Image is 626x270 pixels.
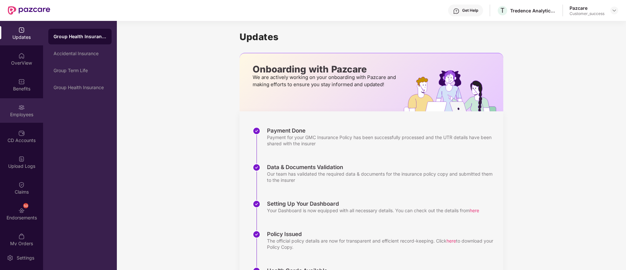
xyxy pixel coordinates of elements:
[18,130,25,136] img: svg+xml;base64,PHN2ZyBpZD0iQ0RfQWNjb3VudHMiIGRhdGEtbmFtZT0iQ0QgQWNjb3VudHMiIHhtbG5zPSJodHRwOi8vd3...
[470,208,479,213] span: here
[18,104,25,111] img: svg+xml;base64,PHN2ZyBpZD0iRW1wbG95ZWVzIiB4bWxucz0iaHR0cDovL3d3dy53My5vcmcvMjAwMC9zdmciIHdpZHRoPS...
[18,182,25,188] img: svg+xml;base64,PHN2ZyBpZD0iQ2xhaW0iIHhtbG5zPSJodHRwOi8vd3d3LnczLm9yZy8yMDAwL3N2ZyIgd2lkdGg9IjIwIi...
[54,85,106,90] div: Group Health Insurance
[446,238,456,244] span: here
[23,203,28,208] div: 50
[510,8,556,14] div: Tredence Analytics Solutions Private Limited
[267,127,497,134] div: Payment Done
[253,164,260,171] img: svg+xml;base64,PHN2ZyBpZD0iU3RlcC1Eb25lLTMyeDMyIiB4bWxucz0iaHR0cDovL3d3dy53My5vcmcvMjAwMC9zdmciIH...
[267,164,497,171] div: Data & Documents Validation
[54,33,106,40] div: Group Health Insurance
[253,127,260,135] img: svg+xml;base64,PHN2ZyBpZD0iU3RlcC1Eb25lLTMyeDMyIiB4bWxucz0iaHR0cDovL3d3dy53My5vcmcvMjAwMC9zdmciIH...
[267,238,497,250] div: The official policy details are now for transparent and efficient record-keeping. Click to downlo...
[18,233,25,240] img: svg+xml;base64,PHN2ZyBpZD0iTXlfT3JkZXJzIiBkYXRhLW5hbWU9Ik15IE9yZGVycyIgeG1sbnM9Imh0dHA6Ly93d3cudz...
[18,156,25,162] img: svg+xml;base64,PHN2ZyBpZD0iVXBsb2FkX0xvZ3MiIGRhdGEtbmFtZT0iVXBsb2FkIExvZ3MiIHhtbG5zPSJodHRwOi8vd3...
[8,6,50,15] img: New Pazcare Logo
[462,8,478,13] div: Get Help
[253,200,260,208] img: svg+xml;base64,PHN2ZyBpZD0iU3RlcC1Eb25lLTMyeDMyIiB4bWxucz0iaHR0cDovL3d3dy53My5vcmcvMjAwMC9zdmciIH...
[18,207,25,214] img: svg+xml;base64,PHN2ZyBpZD0iRW5kb3JzZW1lbnRzIiB4bWxucz0iaHR0cDovL3d3dy53My5vcmcvMjAwMC9zdmciIHdpZH...
[18,78,25,85] img: svg+xml;base64,PHN2ZyBpZD0iQmVuZWZpdHMiIHhtbG5zPSJodHRwOi8vd3d3LnczLm9yZy8yMDAwL3N2ZyIgd2lkdGg9Ij...
[7,255,13,261] img: svg+xml;base64,PHN2ZyBpZD0iU2V0dGluZy0yMHgyMCIgeG1sbnM9Imh0dHA6Ly93d3cudzMub3JnLzIwMDAvc3ZnIiB3aW...
[267,134,497,147] div: Payment for your GMC Insurance Policy has been successfully processed and the UTR details have be...
[453,8,460,14] img: svg+xml;base64,PHN2ZyBpZD0iSGVscC0zMngzMiIgeG1sbnM9Imh0dHA6Ly93d3cudzMub3JnLzIwMDAvc3ZnIiB3aWR0aD...
[253,74,398,88] p: We are actively working on your onboarding with Pazcare and making efforts to ensure you stay inf...
[54,51,106,56] div: Accidental Insurance
[240,31,503,42] h1: Updates
[267,171,497,183] div: Our team has validated the required data & documents for the insurance policy copy and submitted ...
[267,207,479,214] div: Your Dashboard is now equipped with all necessary details. You can check out the details from
[404,70,503,111] img: hrOnboarding
[570,11,604,16] div: Customer_success
[612,8,617,13] img: svg+xml;base64,PHN2ZyBpZD0iRHJvcGRvd24tMzJ4MzIiIHhtbG5zPSJodHRwOi8vd3d3LnczLm9yZy8yMDAwL3N2ZyIgd2...
[54,68,106,73] div: Group Term Life
[267,200,479,207] div: Setting Up Your Dashboard
[15,255,36,261] div: Settings
[253,230,260,238] img: svg+xml;base64,PHN2ZyBpZD0iU3RlcC1Eb25lLTMyeDMyIiB4bWxucz0iaHR0cDovL3d3dy53My5vcmcvMjAwMC9zdmciIH...
[18,27,25,33] img: svg+xml;base64,PHN2ZyBpZD0iVXBkYXRlZCIgeG1sbnM9Imh0dHA6Ly93d3cudzMub3JnLzIwMDAvc3ZnIiB3aWR0aD0iMj...
[267,230,497,238] div: Policy Issued
[570,5,604,11] div: Pazcare
[18,53,25,59] img: svg+xml;base64,PHN2ZyBpZD0iSG9tZSIgeG1sbnM9Imh0dHA6Ly93d3cudzMub3JnLzIwMDAvc3ZnIiB3aWR0aD0iMjAiIG...
[253,66,398,72] p: Onboarding with Pazcare
[500,7,505,14] span: T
